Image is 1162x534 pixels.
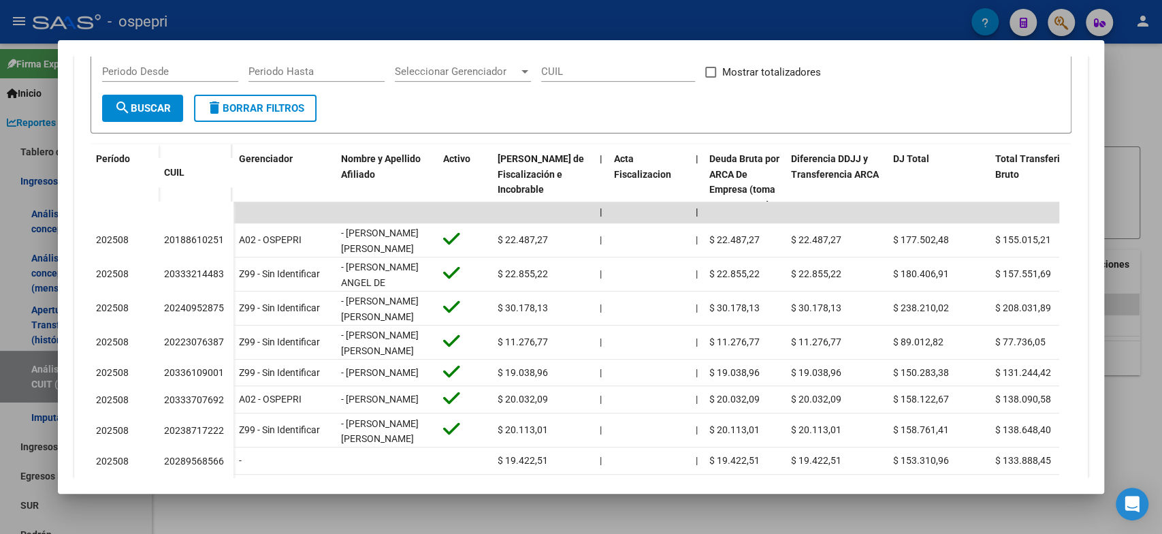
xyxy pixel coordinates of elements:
span: $ 131.244,42 [995,367,1050,378]
span: - [PERSON_NAME] ANGEL DE [PERSON_NAME] [341,262,419,304]
span: DJ Total [892,153,929,164]
span: 202508 [96,234,129,245]
span: | [600,268,602,279]
span: 202508 [96,336,129,347]
span: Seleccionar Gerenciador [395,65,519,78]
span: [PERSON_NAME] de Fiscalización e Incobrable [498,153,584,195]
span: | [600,394,602,405]
span: $ 153.310,96 [892,455,948,466]
span: Z99 - Sin Identificar [239,302,320,313]
span: - [PERSON_NAME] [341,394,419,405]
span: $ 19.038,96 [790,367,841,378]
span: Acta Fiscalizacion [613,153,671,180]
span: $ 30.178,13 [709,302,759,313]
span: $ 20.113,01 [709,424,759,435]
span: $ 30.178,13 [790,302,841,313]
span: $ 19.422,51 [498,455,548,466]
datatable-header-cell: Diferencia DDJJ y Transferencia ARCA [785,144,887,236]
span: | [600,302,602,313]
span: - [PERSON_NAME] [PERSON_NAME] [341,330,419,356]
span: | [600,153,602,164]
span: 202508 [96,456,129,467]
span: $ 22.487,27 [790,234,841,245]
span: - [PERSON_NAME] [PERSON_NAME] [341,296,419,322]
datatable-header-cell: Deuda Bruta Neto de Fiscalización e Incobrable [492,144,594,236]
span: | [695,268,697,279]
datatable-header-cell: Total Transferido Bruto [989,144,1091,236]
span: - [PERSON_NAME] [341,367,419,378]
datatable-header-cell: CUIL [159,158,233,187]
span: | [600,367,602,378]
span: $ 77.736,05 [995,336,1045,347]
datatable-header-cell: Deuda Bruta por ARCA De Empresa (toma en cuenta todos los afiliados) [703,144,785,236]
datatable-header-cell: Período [91,144,159,202]
span: | [695,424,697,435]
div: 20333214483 [164,266,224,282]
span: $ 158.122,67 [892,394,948,405]
span: $ 158.761,41 [892,424,948,435]
span: $ 22.855,22 [498,268,548,279]
span: | [600,455,602,466]
span: $ 20.032,09 [498,394,548,405]
span: | [600,424,602,435]
datatable-header-cell: Nombre y Apellido Afiliado [336,144,438,236]
span: $ 20.113,01 [498,424,548,435]
span: | [695,153,698,164]
span: | [695,455,697,466]
span: $ 208.031,89 [995,302,1050,313]
span: $ 138.648,40 [995,424,1050,435]
span: | [695,234,697,245]
div: 20333707692 [164,392,224,408]
span: 202508 [96,425,129,436]
span: $ 150.283,38 [892,367,948,378]
span: $ 19.422,51 [790,455,841,466]
span: $ 238.210,02 [892,302,948,313]
div: 20223076387 [164,334,224,350]
div: 20336109001 [164,365,224,381]
datatable-header-cell: DJ Total [887,144,989,236]
span: 202508 [96,268,129,279]
span: $ 20.032,09 [709,394,759,405]
span: - [PERSON_NAME] [PERSON_NAME] [341,418,419,445]
span: $ 157.551,69 [995,268,1050,279]
span: CUIL [164,167,184,178]
datatable-header-cell: | [690,144,703,236]
span: A02 - OSPEPRI [239,394,302,405]
div: 20238717222 [164,423,224,439]
span: | [600,234,602,245]
span: Nombre y Apellido Afiliado [341,153,421,180]
span: Activo [443,153,470,164]
span: $ 22.855,22 [709,268,759,279]
datatable-header-cell: Activo [438,144,492,236]
mat-icon: search [114,99,131,116]
div: 20289568566 [164,454,224,469]
span: | [600,336,602,347]
span: | [695,206,698,217]
span: | [695,302,697,313]
span: 202508 [96,394,129,405]
span: $ 133.888,45 [995,455,1050,466]
span: $ 19.422,51 [709,455,759,466]
datatable-header-cell: Gerenciador [233,144,336,236]
div: 20188610251 [164,232,224,248]
span: Z99 - Sin Identificar [239,367,320,378]
span: Buscar [114,102,171,114]
span: $ 11.276,77 [498,336,548,347]
span: $ 20.032,09 [790,394,841,405]
span: Gerenciador [239,153,293,164]
span: Total Transferido Bruto [995,153,1070,180]
span: $ 11.276,77 [709,336,759,347]
span: - [239,455,242,466]
span: $ 155.015,21 [995,234,1050,245]
div: 20240952875 [164,300,224,316]
span: Z99 - Sin Identificar [239,268,320,279]
span: $ 180.406,91 [892,268,948,279]
span: $ 89.012,82 [892,336,943,347]
span: $ 30.178,13 [498,302,548,313]
span: $ 19.038,96 [498,367,548,378]
span: | [695,394,697,405]
div: Open Intercom Messenger [1116,488,1148,520]
mat-icon: delete [206,99,223,116]
span: - [PERSON_NAME] [PERSON_NAME] [341,227,419,254]
span: 202508 [96,367,129,378]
